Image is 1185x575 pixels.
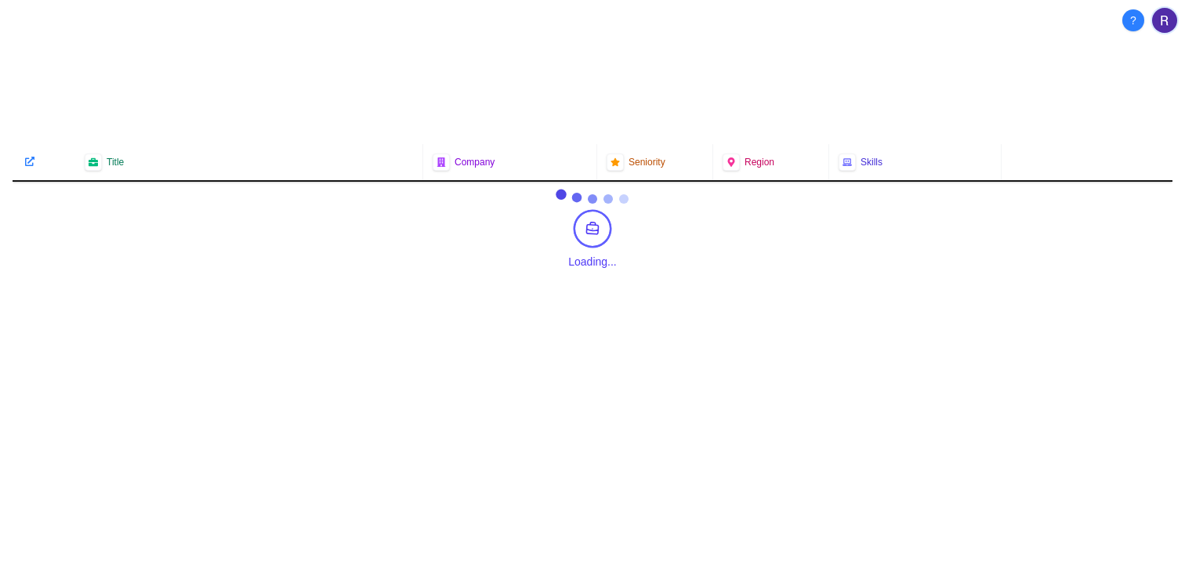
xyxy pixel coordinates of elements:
span: Skills [861,156,882,168]
span: Company [455,156,495,168]
span: Region [745,156,774,168]
span: ? [1130,13,1136,28]
span: Title [107,156,124,168]
button: User menu [1151,6,1179,34]
span: Seniority [629,156,665,168]
img: User avatar [1152,8,1177,33]
button: About Techjobs [1122,9,1144,31]
div: Loading... [568,254,617,269]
